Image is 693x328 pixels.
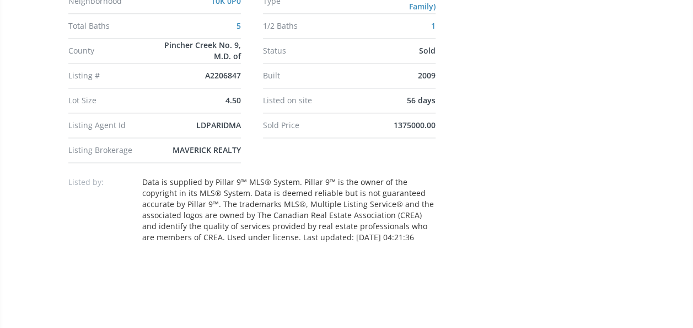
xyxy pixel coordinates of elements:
[418,70,436,81] span: 2009
[263,72,354,80] div: Built
[205,70,241,81] span: A2206847
[68,47,148,55] div: County
[68,121,160,129] div: Listing Agent Id
[263,47,354,55] div: Status
[68,146,160,154] div: Listing Brokerage
[263,97,354,104] div: Listed on site
[431,20,436,31] a: 1
[142,177,436,243] div: Data is supplied by Pillar 9™ MLS® System. Pillar 9™ is the owner of the copyright in its MLS® Sy...
[68,177,135,188] p: Listed by:
[419,45,436,56] span: Sold
[237,20,241,31] a: 5
[68,22,160,30] div: Total Baths
[68,97,160,104] div: Lot Size
[164,40,241,61] span: Pincher Creek No. 9, M.D. of
[196,120,241,130] span: LDPARIDMA
[225,95,241,105] span: 4.50
[263,121,354,129] div: Sold Price
[68,72,160,80] div: Listing #
[407,95,436,105] span: 56 days
[394,120,436,130] span: 1375000.00
[263,22,354,30] div: 1/2 Baths
[173,145,241,155] span: MAVERICK REALTY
